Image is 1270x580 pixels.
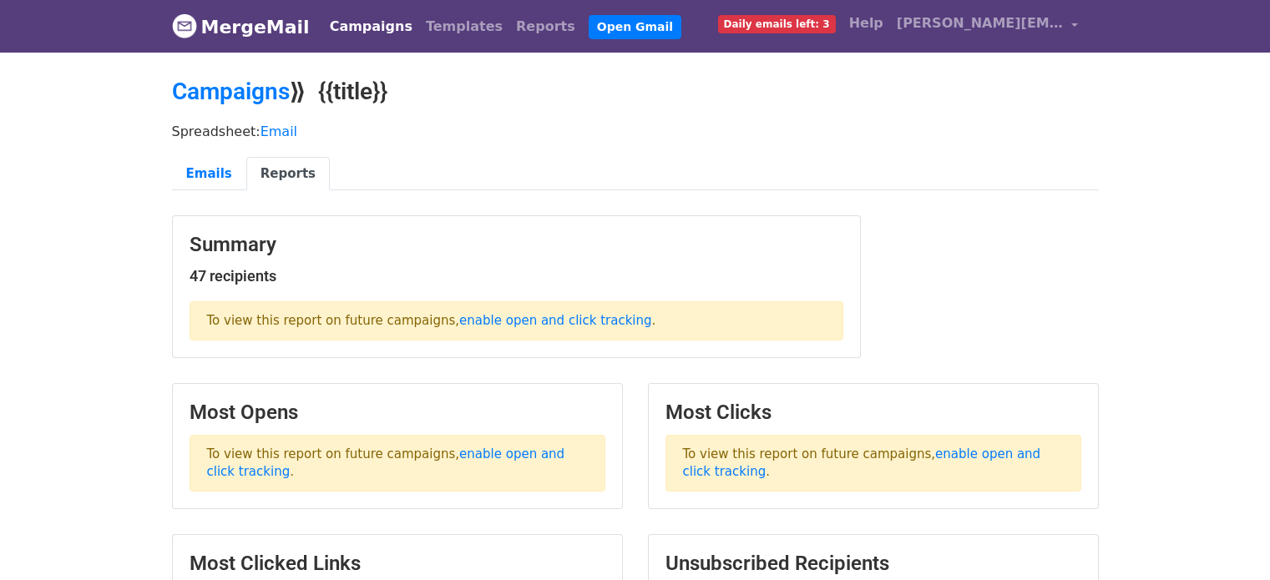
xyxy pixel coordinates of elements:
a: enable open and click tracking [459,313,651,328]
a: Reports [509,10,582,43]
p: To view this report on future campaigns, . [190,301,843,340]
span: Daily emails left: 3 [718,15,836,33]
a: Emails [172,157,246,191]
a: Open Gmail [589,15,681,39]
h5: 47 recipients [190,267,843,285]
a: Campaigns [323,10,419,43]
p: To view this report on future campaigns, . [190,435,605,492]
a: Campaigns [172,78,290,105]
span: [PERSON_NAME][EMAIL_ADDRESS][DOMAIN_NAME] [897,13,1064,33]
a: Daily emails left: 3 [711,7,842,40]
h3: Most Clicks [665,401,1081,425]
a: [PERSON_NAME][EMAIL_ADDRESS][DOMAIN_NAME] [890,7,1085,46]
h3: Unsubscribed Recipients [665,552,1081,576]
p: To view this report on future campaigns, . [665,435,1081,492]
a: MergeMail [172,9,310,44]
h3: Most Opens [190,401,605,425]
h3: Most Clicked Links [190,552,605,576]
h2: ⟫ {{title}} [172,78,1099,106]
p: Spreadsheet: [172,123,1099,140]
h3: Summary [190,233,843,257]
a: Templates [419,10,509,43]
a: Help [842,7,890,40]
a: Reports [246,157,330,191]
a: Email [261,124,297,139]
img: MergeMail logo [172,13,197,38]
